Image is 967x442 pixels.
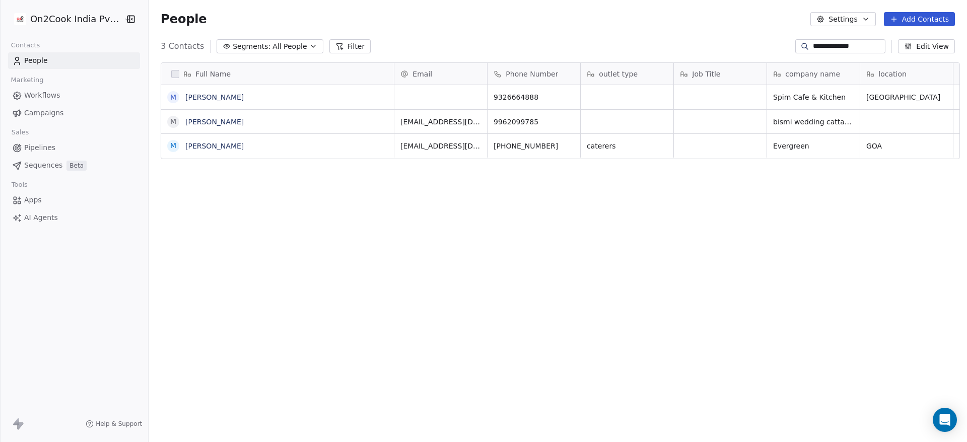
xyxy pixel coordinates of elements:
[24,195,42,205] span: Apps
[400,141,481,151] span: [EMAIL_ADDRESS][DOMAIN_NAME]
[161,63,394,85] div: Full Name
[494,92,574,102] span: 9326664888
[494,117,574,127] span: 9962099785
[8,87,140,104] a: Workflows
[767,63,860,85] div: company name
[24,212,58,223] span: AI Agents
[161,12,206,27] span: People
[587,141,667,151] span: caterers
[785,69,840,79] span: company name
[506,69,558,79] span: Phone Number
[400,117,481,127] span: [EMAIL_ADDRESS][DOMAIN_NAME]
[96,420,142,428] span: Help & Support
[170,92,176,103] div: M
[86,420,142,428] a: Help & Support
[860,63,953,85] div: location
[488,63,580,85] div: Phone Number
[233,41,270,52] span: Segments:
[66,161,87,171] span: Beta
[161,40,204,52] span: 3 Contacts
[161,85,394,428] div: grid
[170,140,176,151] div: m
[24,90,60,101] span: Workflows
[494,141,574,151] span: [PHONE_NUMBER]
[8,52,140,69] a: People
[810,12,875,26] button: Settings
[24,142,55,153] span: Pipelines
[773,117,854,127] span: bismi wedding cattaring service
[7,177,32,192] span: Tools
[674,63,767,85] div: Job Title
[185,142,244,150] a: [PERSON_NAME]
[8,192,140,208] a: Apps
[773,92,854,102] span: Spim Cafe & Kitchen
[8,209,140,226] a: AI Agents
[933,408,957,432] div: Open Intercom Messenger
[884,12,955,26] button: Add Contacts
[7,125,33,140] span: Sales
[14,13,26,25] img: on2cook%20logo-04%20copy.jpg
[24,55,48,66] span: People
[195,69,231,79] span: Full Name
[7,72,48,88] span: Marketing
[7,38,44,53] span: Contacts
[878,69,907,79] span: location
[24,108,63,118] span: Campaigns
[692,69,720,79] span: Job Title
[185,118,244,126] a: [PERSON_NAME]
[866,141,947,151] span: GOA
[581,63,673,85] div: outlet type
[8,139,140,156] a: Pipelines
[24,160,62,171] span: Sequences
[329,39,371,53] button: Filter
[30,13,121,26] span: On2Cook India Pvt. Ltd.
[8,105,140,121] a: Campaigns
[170,116,176,127] div: M
[12,11,117,28] button: On2Cook India Pvt. Ltd.
[185,93,244,101] a: [PERSON_NAME]
[8,157,140,174] a: SequencesBeta
[599,69,638,79] span: outlet type
[773,141,854,151] span: Evergreen
[898,39,955,53] button: Edit View
[394,63,487,85] div: Email
[272,41,307,52] span: All People
[866,92,947,102] span: [GEOGRAPHIC_DATA]
[412,69,432,79] span: Email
